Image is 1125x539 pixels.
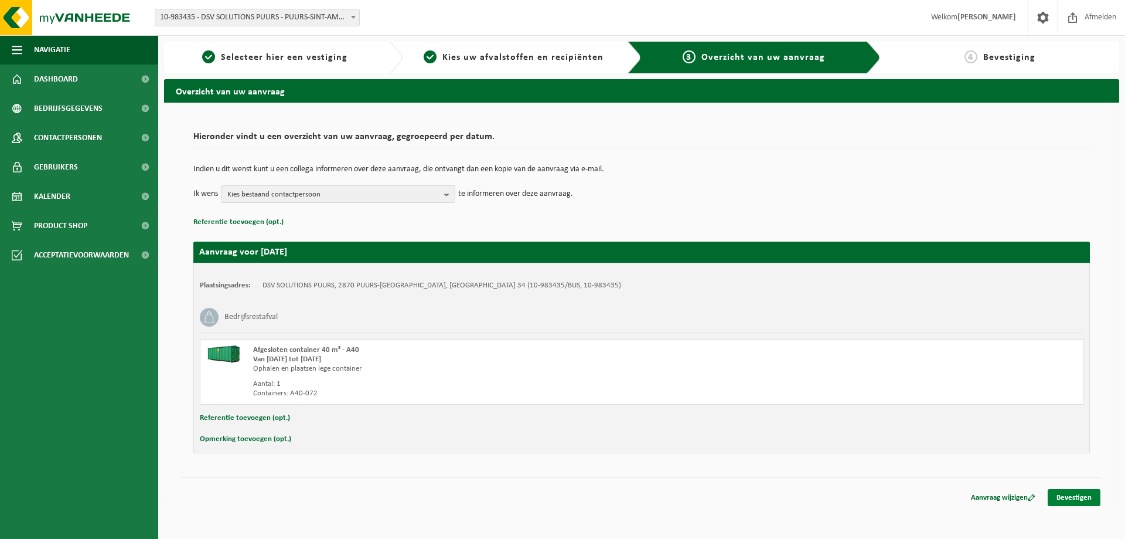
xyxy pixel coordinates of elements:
[193,165,1090,174] p: Indien u dit wenst kunt u een collega informeren over deze aanvraag, die ontvangt dan een kopie v...
[34,94,103,123] span: Bedrijfsgegevens
[253,346,359,354] span: Afgesloten container 40 m³ - A40
[253,379,688,389] div: Aantal: 1
[200,282,251,289] strong: Plaatsingsadres:
[193,215,284,230] button: Referentie toevoegen (opt.)
[424,50,437,63] span: 2
[224,308,278,327] h3: Bedrijfsrestafval
[253,389,688,398] div: Containers: A40-072
[193,185,218,203] p: Ik wens
[253,364,688,374] div: Ophalen en plaatsen lege container
[227,186,439,204] span: Kies bestaand contactpersoon
[193,132,1090,148] h2: Hieronder vindt u een overzicht van uw aanvraag, gegroepeerd per datum.
[34,123,102,152] span: Contactpersonen
[701,53,825,62] span: Overzicht van uw aanvraag
[458,185,573,203] p: te informeren over deze aanvraag.
[155,9,360,26] span: 10-983435 - DSV SOLUTIONS PUURS - PUURS-SINT-AMANDS
[262,281,621,290] td: DSV SOLUTIONS PUURS, 2870 PUURS-[GEOGRAPHIC_DATA], [GEOGRAPHIC_DATA] 34 (10-983435/BUS, 10-983435)
[155,9,359,26] span: 10-983435 - DSV SOLUTIONS PUURS - PUURS-SINT-AMANDS
[1048,489,1100,506] a: Bevestigen
[200,432,291,447] button: Opmerking toevoegen (opt.)
[962,489,1044,506] a: Aanvraag wijzigen
[170,50,380,65] a: 1Selecteer hier een vestiging
[442,53,604,62] span: Kies uw afvalstoffen en recipiënten
[34,35,70,65] span: Navigatie
[253,355,321,363] strong: Van [DATE] tot [DATE]
[983,53,1035,62] span: Bevestiging
[200,411,290,426] button: Referentie toevoegen (opt.)
[957,13,1016,22] strong: [PERSON_NAME]
[221,185,455,203] button: Kies bestaand contactpersoon
[221,53,347,62] span: Selecteer hier een vestiging
[34,65,78,94] span: Dashboard
[202,50,215,63] span: 1
[206,345,241,363] img: HK-XA-40-GN-00.png
[683,50,696,63] span: 3
[964,50,977,63] span: 4
[34,152,78,182] span: Gebruikers
[34,182,70,211] span: Kalender
[34,211,87,240] span: Product Shop
[199,248,287,257] strong: Aanvraag voor [DATE]
[409,50,619,65] a: 2Kies uw afvalstoffen en recipiënten
[34,240,129,270] span: Acceptatievoorwaarden
[164,79,1119,102] h2: Overzicht van uw aanvraag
